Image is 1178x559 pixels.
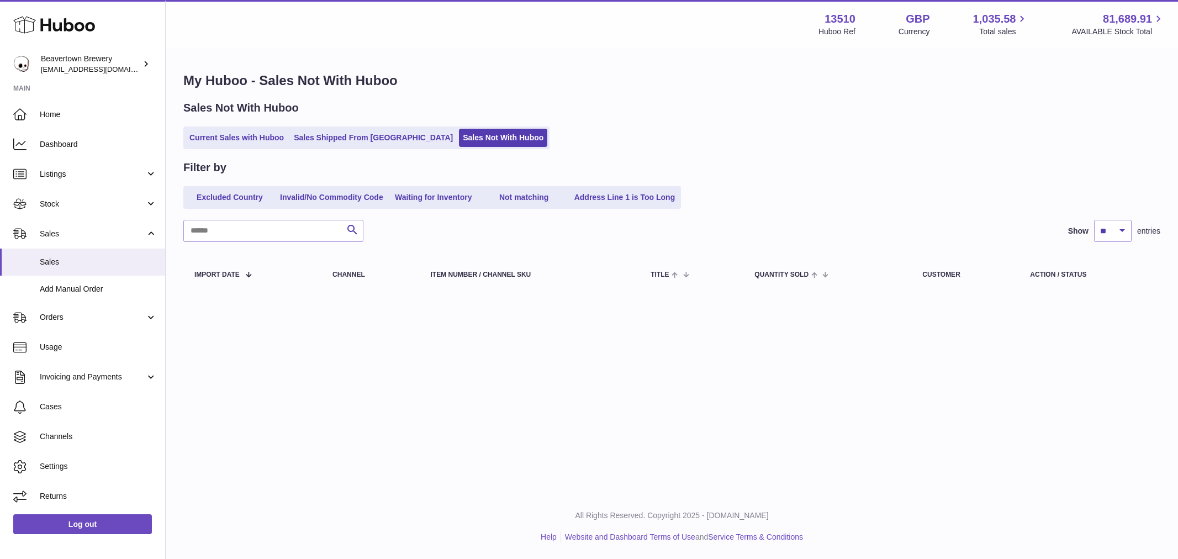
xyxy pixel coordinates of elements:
[818,27,855,37] div: Huboo Ref
[40,169,145,180] span: Listings
[186,129,288,147] a: Current Sales with Huboo
[708,532,803,541] a: Service Terms & Conditions
[561,532,803,542] li: and
[1137,226,1160,236] span: entries
[183,72,1160,89] h1: My Huboo - Sales Not With Huboo
[430,271,628,278] div: Item Number / Channel SKU
[40,109,157,120] span: Home
[40,199,145,209] span: Stock
[40,372,145,382] span: Invoicing and Payments
[754,271,809,278] span: Quantity Sold
[183,160,226,175] h2: Filter by
[276,188,387,207] a: Invalid/No Commodity Code
[570,188,679,207] a: Address Line 1 is Too Long
[40,312,145,323] span: Orders
[480,188,568,207] a: Not matching
[906,12,929,27] strong: GBP
[40,139,157,150] span: Dashboard
[40,461,157,472] span: Settings
[1071,27,1165,37] span: AVAILABLE Stock Total
[41,65,162,73] span: [EMAIL_ADDRESS][DOMAIN_NAME]
[332,271,408,278] div: Channel
[922,271,1008,278] div: Customer
[1030,271,1149,278] div: Action / Status
[194,271,240,278] span: Import date
[1068,226,1089,236] label: Show
[973,12,1016,27] span: 1,035.58
[973,12,1029,37] a: 1,035.58 Total sales
[175,510,1169,521] p: All Rights Reserved. Copyright 2025 - [DOMAIN_NAME]
[186,188,274,207] a: Excluded Country
[825,12,855,27] strong: 13510
[13,56,30,72] img: aoife@beavertownbrewery.co.uk
[40,284,157,294] span: Add Manual Order
[389,188,478,207] a: Waiting for Inventory
[1103,12,1152,27] span: 81,689.91
[565,532,695,541] a: Website and Dashboard Terms of Use
[41,54,140,75] div: Beavertown Brewery
[183,101,299,115] h2: Sales Not With Huboo
[40,402,157,412] span: Cases
[13,514,152,534] a: Log out
[1071,12,1165,37] a: 81,689.91 AVAILABLE Stock Total
[40,257,157,267] span: Sales
[40,491,157,502] span: Returns
[40,431,157,442] span: Channels
[541,532,557,541] a: Help
[651,271,669,278] span: Title
[40,229,145,239] span: Sales
[899,27,930,37] div: Currency
[459,129,547,147] a: Sales Not With Huboo
[979,27,1028,37] span: Total sales
[290,129,457,147] a: Sales Shipped From [GEOGRAPHIC_DATA]
[40,342,157,352] span: Usage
